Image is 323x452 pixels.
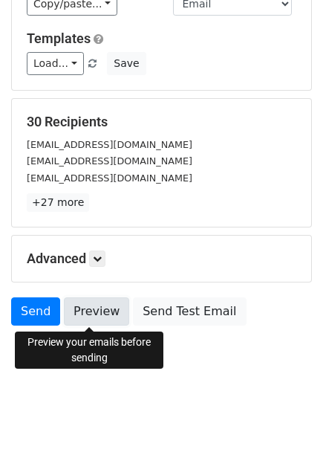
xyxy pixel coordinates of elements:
[15,332,163,369] div: Preview your emails before sending
[27,251,296,267] h5: Advanced
[27,30,91,46] a: Templates
[133,297,246,326] a: Send Test Email
[27,52,84,75] a: Load...
[64,297,129,326] a: Preview
[27,172,192,184] small: [EMAIL_ADDRESS][DOMAIN_NAME]
[27,155,192,167] small: [EMAIL_ADDRESS][DOMAIN_NAME]
[27,139,192,150] small: [EMAIL_ADDRESS][DOMAIN_NAME]
[249,381,323,452] div: Widget de chat
[11,297,60,326] a: Send
[249,381,323,452] iframe: Chat Widget
[27,193,89,212] a: +27 more
[27,114,296,130] h5: 30 Recipients
[107,52,146,75] button: Save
